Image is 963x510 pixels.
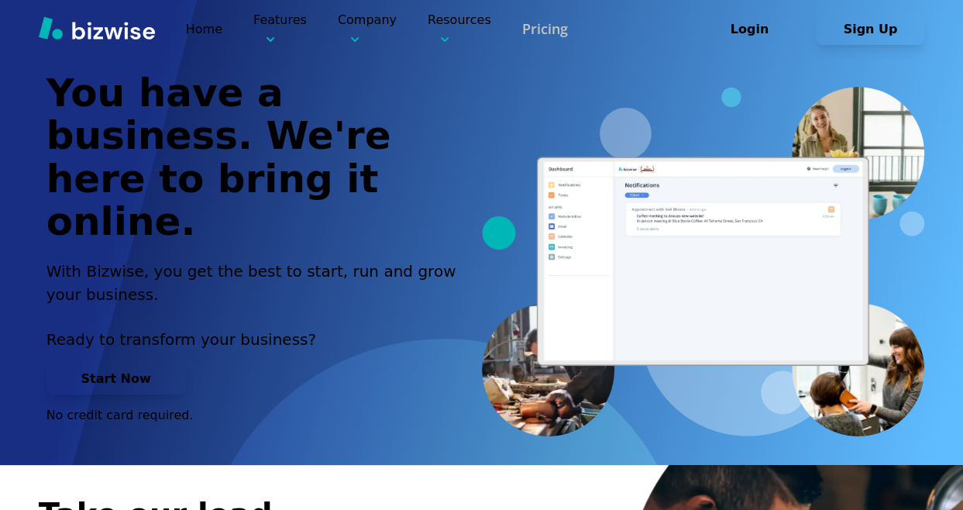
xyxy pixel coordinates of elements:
p: No credit card required. [46,407,474,424]
h2: With Bizwise, you get the best to start, run and grow your business. [46,260,474,306]
a: Pricing [522,19,568,39]
p: Resources [428,11,491,47]
a: Start Now [46,371,186,386]
img: Bizwise Logo [39,16,155,40]
a: Home [186,22,222,36]
a: Sign Up [816,22,924,36]
button: Login [695,14,803,45]
p: Features [253,11,307,47]
p: Ready to transform your business? [46,328,474,351]
h1: You have a business. We're here to bring it online. [46,72,474,244]
a: Login [695,22,816,36]
p: Company [338,11,397,47]
button: Sign Up [816,14,924,45]
button: Start Now [46,364,186,395]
